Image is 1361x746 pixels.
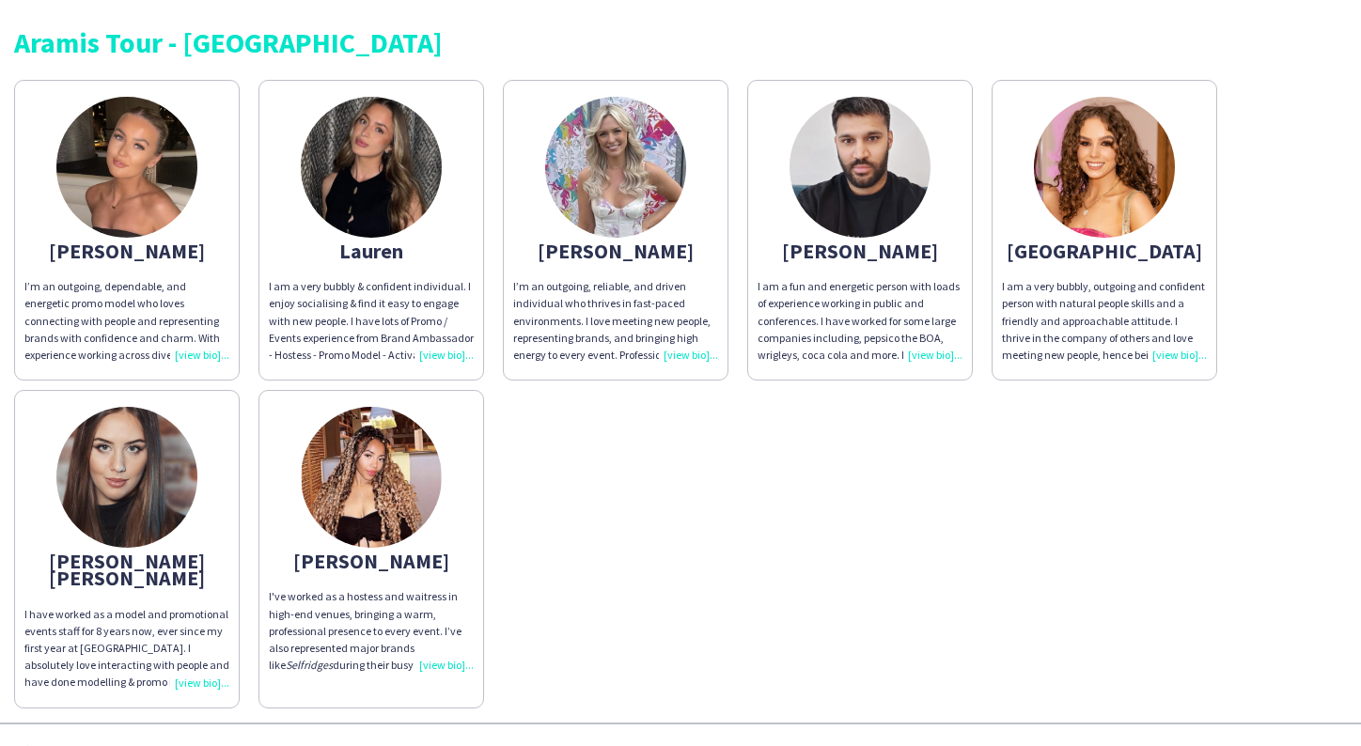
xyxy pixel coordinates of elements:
div: [PERSON_NAME] [24,242,229,259]
img: thumb-924ae7b6-a9d5-4fa2-9edf-4cf36145af18.png [56,97,197,238]
div: Aramis Tour - [GEOGRAPHIC_DATA] [14,28,1347,56]
div: [PERSON_NAME] [PERSON_NAME] [24,552,229,586]
div: [PERSON_NAME] [269,552,474,569]
p: I've worked as a hostess and waitress in high-end venues, bringing a warm, professional presence ... [269,588,474,674]
img: thumb-94ab8f87-a3ae-4e2f-a306-0f70f63632e1.png [790,97,931,238]
div: I am a very bubbly, outgoing and confident person with natural people skills and a friendly and a... [1002,278,1207,364]
div: I’m an outgoing, reliable, and driven individual who thrives in fast-paced environments. I love m... [513,278,718,364]
img: thumb-cf244f2e-e8d6-4ec5-a2ef-4573b8ce3f7b.png [301,97,442,238]
div: [GEOGRAPHIC_DATA] [1002,242,1207,259]
img: thumb-678662fde9c24.jpeg [545,97,686,238]
div: I’m an outgoing, dependable, and energetic promo model who loves connecting with people and repre... [24,278,229,364]
div: [PERSON_NAME] [513,242,718,259]
div: [PERSON_NAME] [758,242,962,259]
div: Lauren [269,242,474,259]
em: Selfridges [286,658,333,672]
img: thumb-66f57b9f48c62.png [1034,97,1175,238]
img: thumb-c2408779-3365-4bb4-909e-484b85cd9899.jpg [56,407,197,548]
img: thumb-52c019c3-0cd8-4050-a4d3-82b8f8fbf606.png [301,407,442,548]
span: I am a fun and energetic person with loads of experience working in public and conferences. I hav... [758,279,961,481]
span: I am a very bubbly & confident individual. I enjoy socialising & find it easy to engage with new ... [269,279,474,464]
